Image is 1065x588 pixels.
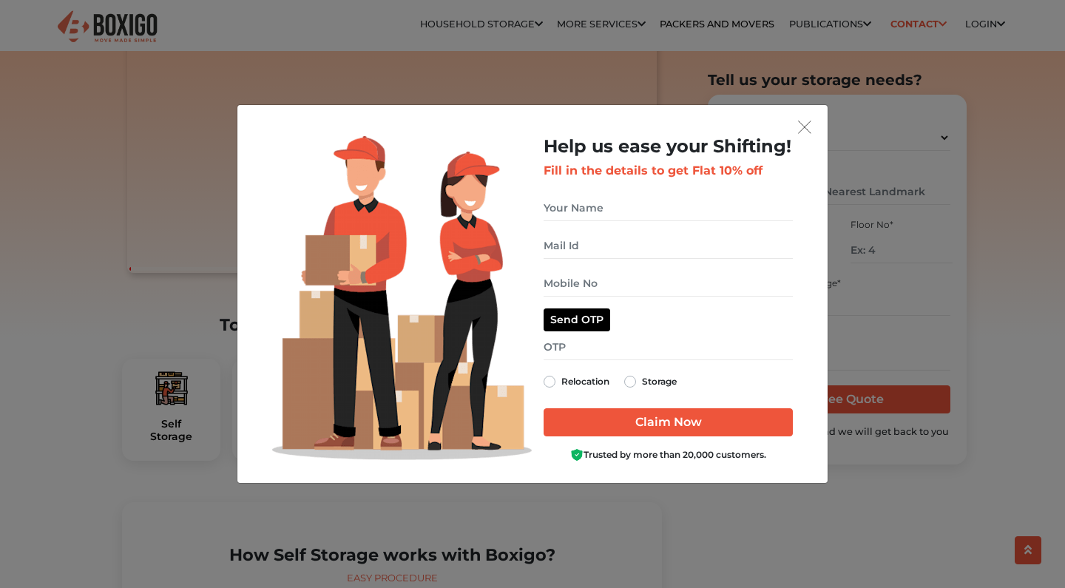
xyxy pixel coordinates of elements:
input: Mobile No [544,271,793,297]
button: Send OTP [544,308,610,331]
div: Trusted by more than 20,000 customers. [544,448,793,462]
input: OTP [544,334,793,360]
img: Boxigo Customer Shield [570,448,584,462]
img: exit [798,121,811,134]
h2: Help us ease your Shifting! [544,136,793,158]
label: Relocation [561,373,609,391]
input: Claim Now [544,408,793,436]
input: Mail Id [544,233,793,259]
h3: Fill in the details to get Flat 10% off [544,163,793,178]
input: Your Name [544,195,793,221]
label: Storage [642,373,677,391]
img: Lead Welcome Image [272,136,532,460]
